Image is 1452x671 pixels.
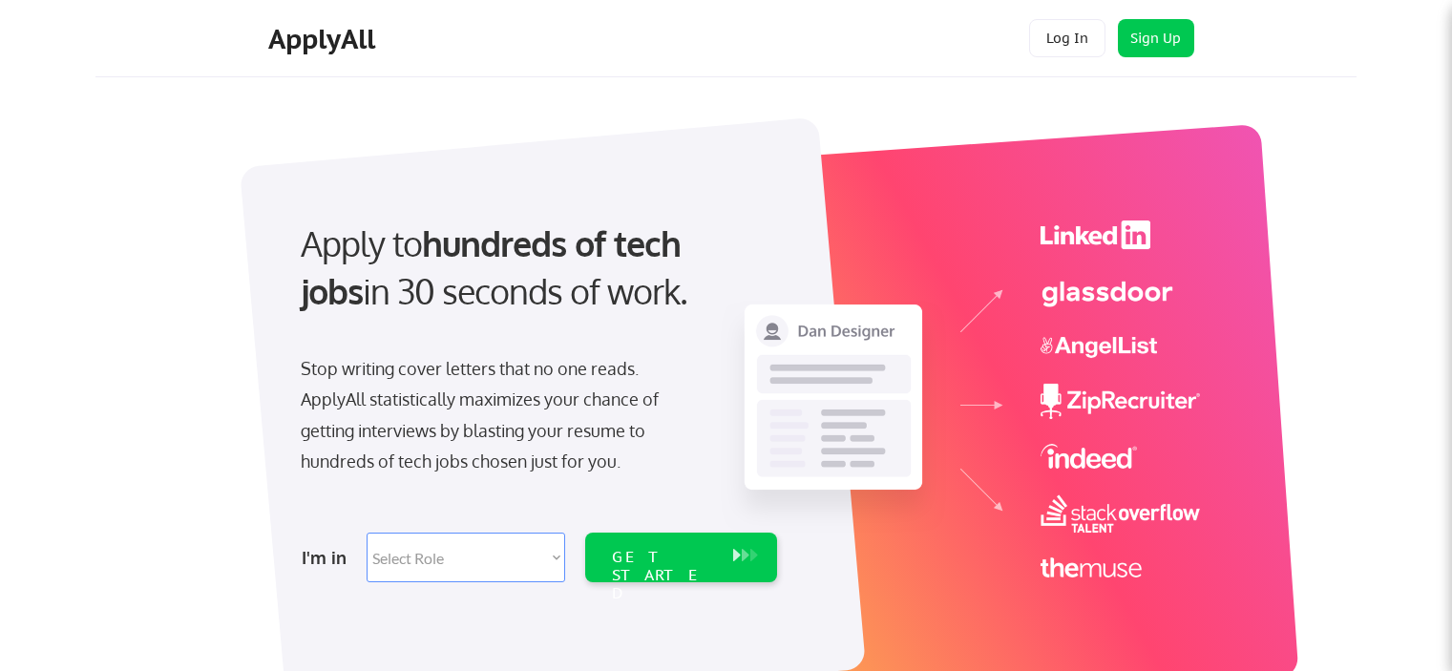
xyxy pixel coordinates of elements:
[1118,19,1194,57] button: Sign Up
[268,23,381,55] div: ApplyAll
[301,353,693,477] div: Stop writing cover letters that no one reads. ApplyAll statistically maximizes your chance of get...
[301,220,769,316] div: Apply to in 30 seconds of work.
[612,548,714,603] div: GET STARTED
[301,221,689,312] strong: hundreds of tech jobs
[302,542,355,573] div: I'm in
[1029,19,1105,57] button: Log In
